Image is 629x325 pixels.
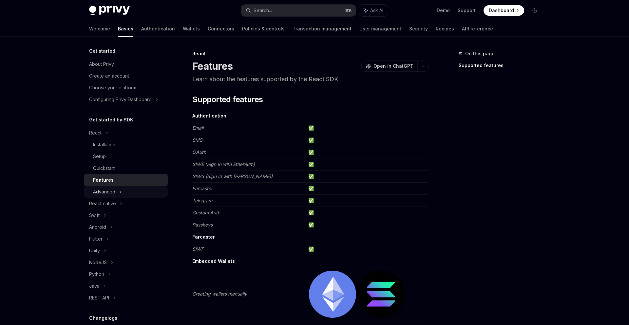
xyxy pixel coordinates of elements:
strong: Farcaster [192,234,215,240]
div: Swift [89,211,100,219]
a: About Privy [84,58,168,70]
em: OAuth [192,149,206,155]
a: Authentication [141,21,175,37]
a: Welcome [89,21,110,37]
button: Ask AI [359,5,388,16]
td: ✅ [306,207,429,219]
a: Quickstart [84,162,168,174]
em: SIWS (Sign In with [PERSON_NAME]) [192,173,273,179]
a: API reference [462,21,493,37]
span: Supported features [192,94,263,105]
a: Dashboard [484,5,524,16]
a: Features [84,174,168,186]
em: Passkeys [192,222,213,227]
em: Custom Auth [192,210,220,215]
h1: Features [192,60,233,72]
span: ⌘ K [345,8,352,13]
a: Recipes [436,21,454,37]
a: Support [458,7,476,14]
em: SMS [192,137,202,143]
p: Learn about the features supported by the React SDK [192,75,429,84]
span: Ask AI [370,7,383,14]
button: Search...⌘K [241,5,356,16]
a: Basics [118,21,133,37]
div: Unity [89,247,100,255]
div: Create an account [89,72,129,80]
a: Security [409,21,428,37]
div: About Privy [89,60,114,68]
div: React [89,129,102,137]
div: NodeJS [89,259,107,266]
img: dark logo [89,6,130,15]
div: React [192,50,429,57]
a: Create an account [84,70,168,82]
td: ✅ [306,171,429,183]
span: On this page [465,50,495,58]
div: Configuring Privy Dashboard [89,96,152,103]
h5: Get started by SDK [89,116,133,124]
strong: Embedded Wallets [192,258,235,264]
div: Advanced [93,188,115,196]
td: ✅ [306,243,429,255]
a: Choose your platform [84,82,168,94]
div: Installation [93,141,115,149]
div: Android [89,223,106,231]
td: ✅ [306,122,429,134]
td: ✅ [306,195,429,207]
a: Demo [437,7,450,14]
strong: Authentication [192,113,226,118]
h5: Changelogs [89,314,117,322]
div: Search... [254,7,272,14]
a: Setup [84,151,168,162]
a: User management [359,21,401,37]
div: Python [89,270,104,278]
button: Open in ChatGPT [361,61,417,72]
em: Telegram [192,198,212,203]
div: Choose your platform [89,84,136,92]
div: Setup [93,153,106,160]
img: solana.png [357,271,405,318]
em: Email [192,125,203,131]
td: ✅ [306,134,429,146]
em: Farcaster [192,186,213,191]
div: React native [89,200,116,208]
span: Open in ChatGPT [373,63,413,69]
em: SIWE (Sign In with Ethereum) [192,161,255,167]
span: Dashboard [489,7,514,14]
div: Quickstart [93,164,115,172]
td: ✅ [306,146,429,158]
a: Installation [84,139,168,151]
div: Features [93,176,114,184]
div: Java [89,282,100,290]
td: ✅ [306,219,429,231]
div: REST API [89,294,109,302]
a: Transaction management [293,21,352,37]
a: Supported features [459,60,545,71]
a: Wallets [183,21,200,37]
div: Flutter [89,235,103,243]
img: ethereum.png [309,271,356,318]
a: Policies & controls [242,21,285,37]
td: ✅ [306,183,429,195]
em: Creating wallets manually [192,291,247,297]
em: SIWF [192,246,204,252]
button: Toggle dark mode [529,5,540,16]
td: ✅ [306,158,429,171]
h5: Get started [89,47,115,55]
a: Connectors [208,21,234,37]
